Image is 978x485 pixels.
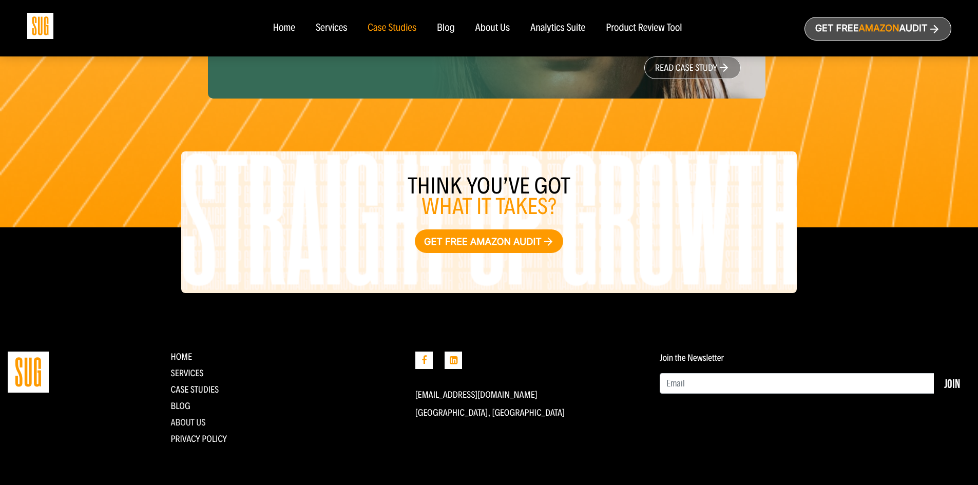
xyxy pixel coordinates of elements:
[660,353,724,363] label: Join the Newsletter
[437,23,455,34] a: Blog
[415,408,644,418] p: [GEOGRAPHIC_DATA], [GEOGRAPHIC_DATA]
[8,352,49,393] img: Straight Up Growth
[530,23,585,34] a: Analytics Suite
[368,23,416,34] a: Case Studies
[858,23,899,34] span: Amazon
[606,23,682,34] a: Product Review Tool
[170,417,205,428] a: About Us
[27,13,53,39] img: Sug
[804,17,951,41] a: Get freeAmazonAudit
[644,56,741,79] a: read case study
[475,23,510,34] a: About Us
[181,176,797,217] h3: Think you’ve got
[170,367,203,379] a: Services
[273,23,295,34] a: Home
[415,229,563,253] a: Get free Amazon audit
[170,384,219,395] a: CASE STUDIES
[170,433,227,444] a: Privacy Policy
[660,373,934,394] input: Email
[421,193,557,220] span: what it takes?
[316,23,347,34] a: Services
[170,351,192,362] a: Home
[415,389,538,400] a: [EMAIL_ADDRESS][DOMAIN_NAME]
[934,373,970,394] button: Join
[170,400,190,412] a: Blog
